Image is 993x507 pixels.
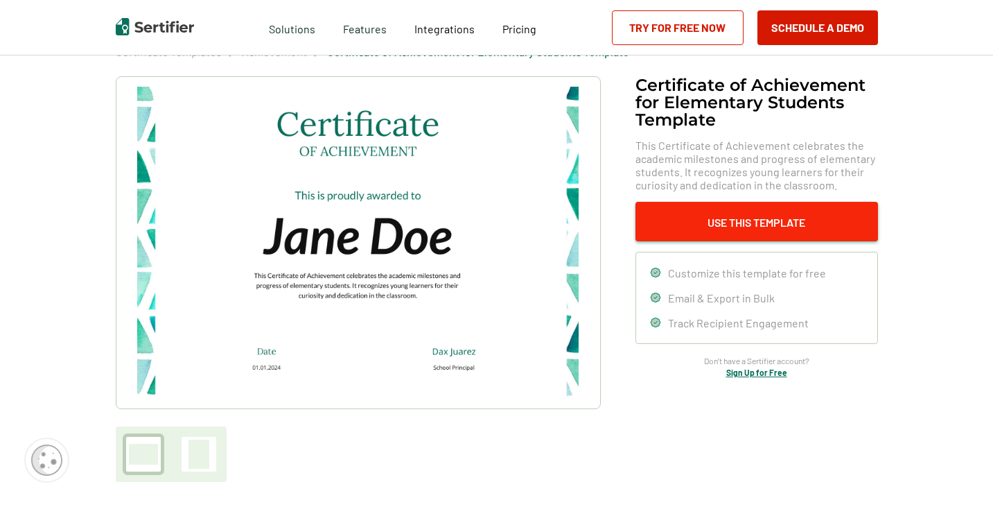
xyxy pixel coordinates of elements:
[726,368,787,377] a: Sign Up for Free
[502,22,536,35] span: Pricing
[704,354,809,368] span: Don’t have a Sertifier account?
[31,445,62,476] img: Cookie Popup Icon
[612,10,744,45] a: Try for Free Now
[414,19,475,36] a: Integrations
[269,19,315,36] span: Solutions
[635,139,878,191] span: This Certificate of Achievement celebrates the academic milestones and progress of elementary stu...
[414,22,475,35] span: Integrations
[502,19,536,36] a: Pricing
[668,266,826,280] span: Customize this template for free
[757,10,878,45] button: Schedule a Demo
[668,291,775,304] span: Email & Export in Bulk
[635,76,878,128] h1: Certificate of Achievement for Elementary Students Template
[924,440,993,507] iframe: Chat Widget
[137,87,578,399] img: Certificate of Achievement for Elementary Students Template
[635,202,878,241] button: Use This Template
[116,18,194,35] img: Sertifier | Digital Credentialing Platform
[343,19,387,36] span: Features
[668,316,809,329] span: Track Recipient Engagement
